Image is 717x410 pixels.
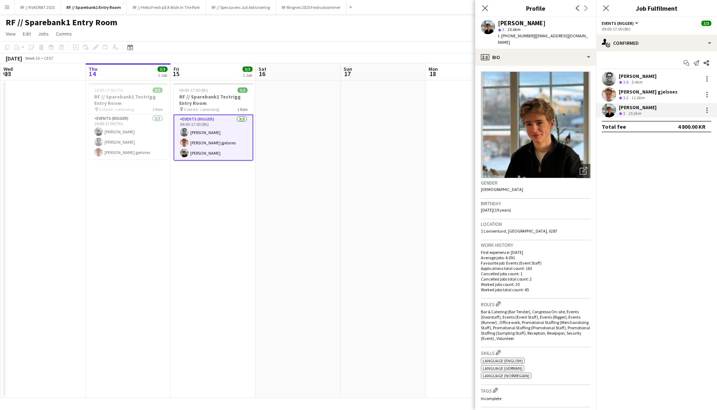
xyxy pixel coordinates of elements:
[243,66,253,72] span: 3/3
[483,373,530,378] span: Language (Norwegian)
[6,31,16,37] span: View
[498,20,546,26] div: [PERSON_NAME]
[481,228,557,234] span: 1 Lovisenlund, [GEOGRAPHIC_DATA], 0287
[481,250,590,255] p: First experience: [DATE]
[238,87,248,93] span: 3/3
[701,21,711,26] span: 3/3
[2,70,13,78] span: 13
[481,180,590,186] h3: Gender
[259,66,266,72] span: Sat
[596,4,717,13] h3: Job Fulfilment
[174,94,253,106] h3: RF // Sparebank1 Testrigg Entry Room
[153,87,163,93] span: 3/3
[427,70,438,78] span: 18
[481,187,523,192] span: [DEMOGRAPHIC_DATA]
[602,21,634,26] span: Events (Rigger)
[257,70,266,78] span: 16
[475,4,596,13] h3: Profile
[23,55,41,61] span: Week 33
[94,87,123,93] span: 10:00-17:00 (7h)
[596,34,717,52] div: Confirmed
[15,0,61,14] button: RF // KVADRAT 2025
[53,29,75,38] a: Comms
[481,271,590,276] p: Cancelled jobs count: 1
[481,396,590,401] p: Incomplete
[243,73,252,78] div: 1 Job
[483,366,522,371] span: Language (German)
[619,104,657,111] div: [PERSON_NAME]
[174,115,253,161] app-card-role: Events (Rigger)3/309:00-17:00 (8h)[PERSON_NAME][PERSON_NAME] gjelsnes[PERSON_NAME]
[602,123,626,130] div: Total fee
[6,17,117,28] h1: RF // Sparebank1 Entry Room
[481,255,590,260] p: Average jobs: 4.091
[481,266,590,271] p: Applications total count: 163
[172,70,179,78] span: 15
[481,387,590,394] h3: Tags
[6,55,22,62] div: [DATE]
[481,207,511,213] span: [DATE] (19 years)
[678,123,706,130] div: 4 800.00 KR
[87,70,97,78] span: 14
[475,49,596,66] div: Bio
[158,73,167,78] div: 1 Job
[56,31,72,37] span: Comms
[20,29,34,38] a: Edit
[99,107,134,112] span: X Ide AS - Lørenskog
[4,66,13,72] span: Wed
[429,66,438,72] span: Mon
[481,309,590,341] span: Bar & Catering (Bar Tender), Congresso On-site, Events (Doorstaff), Events (Event Staff), Events ...
[623,79,628,85] span: 3.6
[89,94,168,106] h3: RF // Sparebank1 Testrigg Entry Room
[630,79,644,85] div: 5.4km
[127,0,206,14] button: RF // Hello Fresh på A Walk In The Park
[481,276,590,282] p: Cancelled jobs total count: 2
[627,111,643,117] div: 15.6km
[498,33,535,38] span: t. [PHONE_NUMBER]
[619,73,657,79] div: [PERSON_NAME]
[276,0,346,14] button: RF Ringnes 2025 Festivalsommer
[498,33,588,45] span: | [EMAIL_ADDRESS][DOMAIN_NAME]
[158,66,168,72] span: 3/3
[630,95,646,101] div: 11.6km
[481,282,590,287] p: Worked jobs count: 20
[89,66,97,72] span: Thu
[206,0,276,14] button: RF // Specsavers Juli Aktivisering
[619,89,678,95] div: [PERSON_NAME] gjelsnes
[44,55,53,61] div: CEST
[179,87,208,93] span: 09:00-17:00 (8h)
[576,164,590,178] div: Open photos pop-in
[174,83,253,161] app-job-card: 09:00-17:00 (8h)3/3RF // Sparebank1 Testrigg Entry Room X Ide AS - Lørenskog1 RoleEvents (Rigger)...
[623,95,628,100] span: 3.2
[481,300,590,308] h3: Roles
[506,27,522,32] span: 15.6km
[237,107,248,112] span: 1 Role
[184,107,219,112] span: X Ide AS - Lørenskog
[481,200,590,207] h3: Birthday
[481,287,590,292] p: Worked jobs total count: 45
[623,111,625,116] span: 3
[481,242,590,248] h3: Work history
[89,83,168,159] app-job-card: 10:00-17:00 (7h)3/3RF // Sparebank1 Testrigg Entry Room X Ide AS - Lørenskog1 RoleEvents (Rigger)...
[602,21,639,26] button: Events (Rigger)
[61,0,127,14] button: RF // Sparebank1 Entry Room
[152,107,163,112] span: 1 Role
[89,115,168,159] app-card-role: Events (Rigger)3/310:00-17:00 (7h)[PERSON_NAME][PERSON_NAME][PERSON_NAME] gjelsnes
[342,70,352,78] span: 17
[602,26,711,32] div: 09:00-17:00 (8h)
[481,260,590,266] p: Favourite job: Events (Event Staff)
[3,29,18,38] a: View
[38,31,49,37] span: Jobs
[483,358,523,363] span: Language (English)
[481,349,590,356] h3: Skills
[23,31,31,37] span: Edit
[35,29,52,38] a: Jobs
[174,66,179,72] span: Fri
[344,66,352,72] span: Sun
[481,221,590,227] h3: Location
[481,71,590,178] img: Crew avatar or photo
[502,27,504,32] span: 3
